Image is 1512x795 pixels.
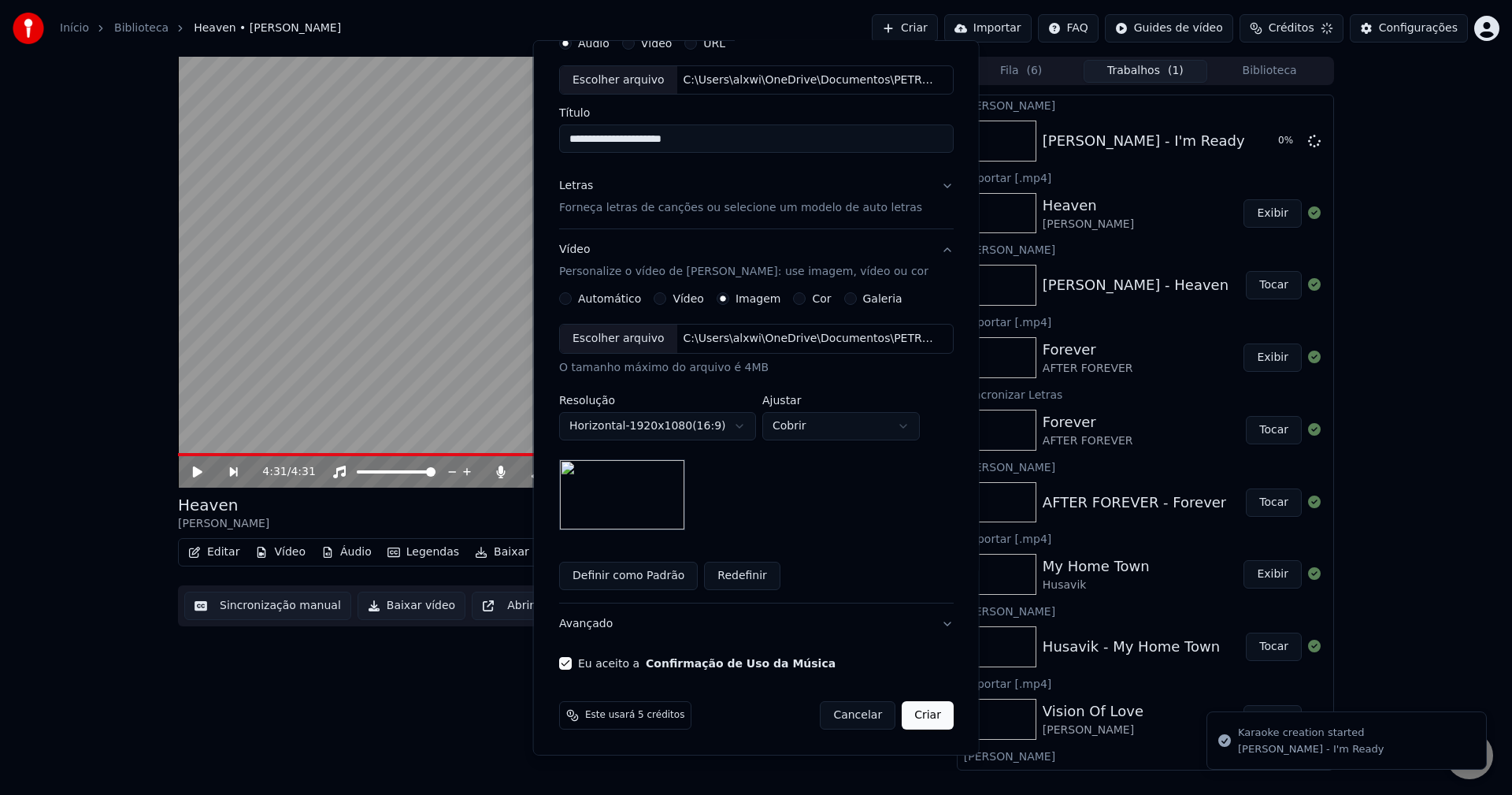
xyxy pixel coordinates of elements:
button: VídeoPersonalize o vídeo de [PERSON_NAME]: use imagem, vídeo ou cor [559,229,954,292]
label: Vídeo [640,37,672,48]
button: Avançado [559,604,954,645]
div: VídeoPersonalize o vídeo de [PERSON_NAME]: use imagem, vídeo ou cor [559,292,954,603]
div: C:\Users\alxwi\OneDrive\Documentos\PETROPOLIS\KARAOKE_ESPECIAL\INTRO_MARCA\CAPA_YOUTUBE\ART\IM RE... [676,331,944,347]
label: Título [559,107,954,118]
div: C:\Users\alxwi\OneDrive\Documentos\PETROPOLIS\KARAOKE_ESPECIAL\[PERSON_NAME] - I'm Ready.mp3 [676,72,944,87]
div: O tamanho máximo do arquivo é 4MB [559,360,954,376]
label: Galeria [862,293,902,304]
label: Ajustar [762,395,920,406]
label: Áudio [578,37,610,48]
button: Criar [902,701,954,730]
label: Cor [812,293,831,304]
label: Imagem [735,293,780,304]
div: Letras [559,178,593,194]
button: Definir como Padrão [559,562,698,590]
label: Automático [578,293,641,304]
label: Eu aceito a [578,658,836,669]
button: Cancelar [820,701,895,730]
div: Vídeo [559,242,928,280]
p: Personalize o vídeo de [PERSON_NAME]: use imagem, vídeo ou cor [559,264,928,280]
span: Este usará 5 créditos [585,709,684,722]
label: Resolução [559,395,756,406]
p: Forneça letras de canções ou selecione um modelo de auto letras [559,200,922,216]
div: Escolher arquivo [560,65,677,94]
button: Eu aceito a [646,658,836,669]
button: Redefinir [704,562,780,590]
label: Vídeo [673,293,704,304]
button: LetrasForneça letras de canções ou selecione um modelo de auto letras [559,165,954,228]
label: URL [703,37,725,48]
div: Escolher arquivo [560,325,677,353]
